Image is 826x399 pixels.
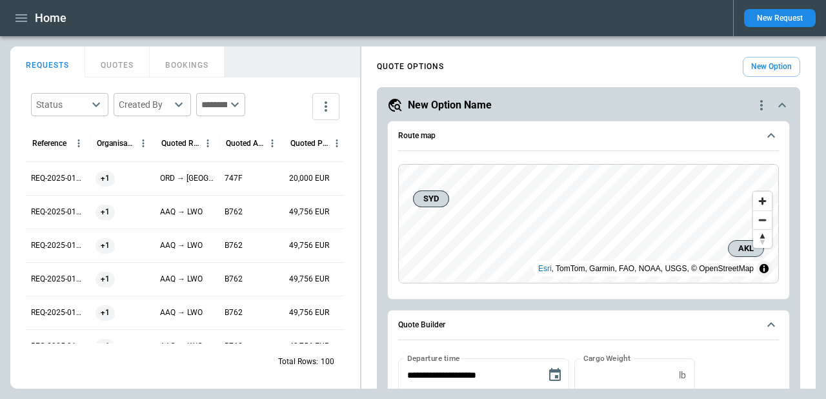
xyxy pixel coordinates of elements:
span: +1 [96,296,115,329]
p: 747F [225,173,243,184]
div: Quoted Aircraft [226,139,264,148]
p: 49,756 EUR [289,207,329,218]
div: Organisation [97,139,135,148]
p: ORD → JFK [160,173,214,184]
p: B762 [225,307,243,318]
span: +1 [96,196,115,229]
p: REQ-2025-011429 [31,173,85,184]
p: B762 [225,274,243,285]
p: Total Rows: [278,356,318,367]
span: SYD [419,192,443,205]
p: REQ-2025-011428 [31,207,85,218]
p: 49,756 EUR [289,240,329,251]
button: Reference column menu [70,135,87,152]
span: +1 [96,162,115,195]
button: Quoted Aircraft column menu [264,135,281,152]
div: Status [36,98,88,111]
p: 49,756 EUR [289,274,329,285]
button: New Option Namequote-option-actions [387,97,790,113]
button: QUOTES [85,46,150,77]
div: quote-option-actions [754,97,769,113]
p: B762 [225,240,243,251]
h6: Quote Builder [398,321,445,329]
p: REQ-2025-011425 [31,307,85,318]
p: AAQ → LWO [160,274,203,285]
button: Quote Builder [398,311,779,340]
p: 49,756 EUR [289,307,329,318]
label: Departure time [407,353,460,363]
div: Quoted Route [161,139,199,148]
h4: QUOTE OPTIONS [377,64,444,70]
button: Reset bearing to north [753,229,772,248]
button: Zoom in [753,192,772,210]
a: Esri [538,264,552,273]
button: Zoom out [753,210,772,229]
p: AAQ → LWO [160,207,203,218]
button: REQUESTS [10,46,85,77]
div: Created By [119,98,170,111]
p: AAQ → LWO [160,307,203,318]
span: +1 [96,263,115,296]
button: Quoted Route column menu [199,135,216,152]
div: Reference [32,139,66,148]
canvas: Map [399,165,778,283]
p: AAQ → LWO [160,240,203,251]
div: Route map [398,164,779,283]
button: Route map [398,121,779,151]
p: lb [679,370,686,381]
h6: Route map [398,132,436,140]
button: Choose date, selected date is Aug 22, 2025 [542,362,568,388]
button: Organisation column menu [135,135,152,152]
summary: Toggle attribution [756,261,772,276]
span: AKL [734,242,758,255]
span: +1 [96,229,115,262]
label: Cargo Weight [583,353,630,363]
h5: New Option Name [408,98,492,112]
div: , TomTom, Garmin, FAO, NOAA, USGS, © OpenStreetMap [538,262,754,275]
p: 20,000 EUR [289,173,329,184]
p: REQ-2025-011427 [31,240,85,251]
button: New Option [743,57,800,77]
button: more [312,93,339,120]
button: New Request [744,9,816,27]
button: BOOKINGS [150,46,225,77]
p: REQ-2025-011426 [31,274,85,285]
h1: Home [35,10,66,26]
p: B762 [225,207,243,218]
div: Quoted Price [290,139,328,148]
p: 100 [321,356,334,367]
button: Quoted Price column menu [328,135,345,152]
